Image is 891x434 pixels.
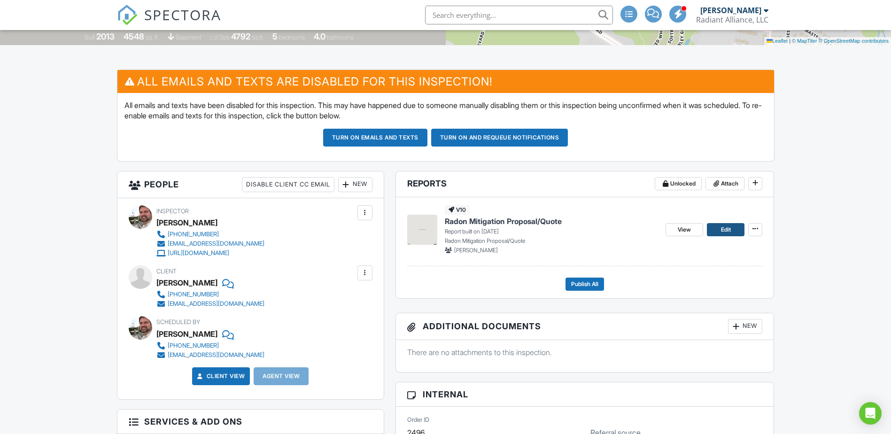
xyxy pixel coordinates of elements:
p: There are no attachments to this inspection. [407,347,763,357]
div: [PERSON_NAME] [156,276,217,290]
h3: Internal [396,382,774,407]
a: [EMAIL_ADDRESS][DOMAIN_NAME] [156,350,264,360]
a: Leaflet [767,38,788,44]
span: Scheduled By [156,318,200,325]
div: Disable Client CC Email [242,177,334,192]
span: bedrooms [279,34,305,41]
button: Turn on and Requeue Notifications [431,129,568,147]
a: [PHONE_NUMBER] [156,341,264,350]
div: 4.0 [314,31,325,41]
div: [PHONE_NUMBER] [168,231,219,238]
div: [URL][DOMAIN_NAME] [168,249,229,257]
div: [EMAIL_ADDRESS][DOMAIN_NAME] [168,240,264,248]
a: [PHONE_NUMBER] [156,290,264,299]
label: Order ID [407,416,429,424]
div: [PERSON_NAME] [156,216,217,230]
a: [EMAIL_ADDRESS][DOMAIN_NAME] [156,299,264,309]
span: sq. ft. [146,34,159,41]
a: [PHONE_NUMBER] [156,230,264,239]
span: sq.ft. [252,34,263,41]
img: The Best Home Inspection Software - Spectora [117,5,138,25]
span: bathrooms [327,34,354,41]
span: Inspector [156,208,189,215]
div: [EMAIL_ADDRESS][DOMAIN_NAME] [168,351,264,359]
a: Client View [195,372,245,381]
a: © MapTiler [792,38,817,44]
a: SPECTORA [117,13,221,32]
span: basement [176,34,201,41]
div: New [728,319,762,334]
span: Built [85,34,95,41]
h3: People [117,171,384,198]
div: [PERSON_NAME] [700,6,761,15]
a: [EMAIL_ADDRESS][DOMAIN_NAME] [156,239,264,248]
div: 4548 [124,31,144,41]
div: 2013 [96,31,115,41]
a: [URL][DOMAIN_NAME] [156,248,264,258]
div: 4792 [231,31,250,41]
p: All emails and texts have been disabled for this inspection. This may have happened due to someon... [124,100,767,121]
div: 5 [272,31,278,41]
div: Radiant Alliance, LLC [696,15,768,24]
a: © OpenStreetMap contributors [819,38,889,44]
span: | [789,38,790,44]
div: New [338,177,372,192]
input: Search everything... [425,6,613,24]
button: Turn on emails and texts [323,129,427,147]
h3: Additional Documents [396,313,774,340]
div: [PHONE_NUMBER] [168,342,219,349]
span: SPECTORA [144,5,221,24]
h3: Services & Add ons [117,410,384,434]
div: [EMAIL_ADDRESS][DOMAIN_NAME] [168,300,264,308]
div: [PERSON_NAME] [156,327,217,341]
div: [PHONE_NUMBER] [168,291,219,298]
div: Open Intercom Messenger [859,402,882,425]
span: Client [156,268,177,275]
h3: All emails and texts are disabled for this inspection! [117,70,774,93]
span: Lot Size [210,34,230,41]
